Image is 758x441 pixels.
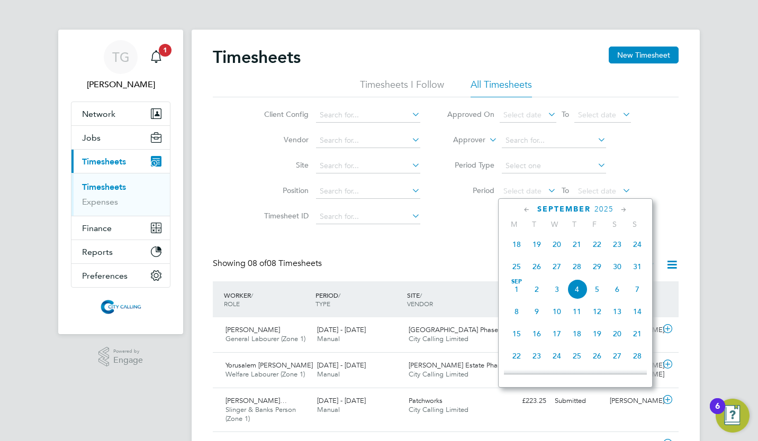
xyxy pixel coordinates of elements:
span: 21 [627,324,647,344]
a: 1 [146,40,167,74]
span: 26 [587,346,607,366]
span: 13 [607,301,627,321]
span: 24 [627,234,647,254]
span: 8 [507,301,527,321]
span: Select date [578,110,616,120]
div: PERIOD [313,286,404,313]
li: Timesheets I Follow [360,78,444,97]
span: Manual [317,334,340,343]
span: S [625,219,645,229]
div: [PERSON_NAME] [606,392,661,410]
input: Search for... [502,133,606,148]
span: Jobs [82,133,101,143]
span: 20 [607,324,627,344]
span: 14 [627,301,647,321]
li: All Timesheets [471,78,532,97]
span: Manual [317,370,340,379]
span: 25 [507,256,527,277]
h2: Timesheets [213,47,301,68]
nav: Main navigation [58,30,183,334]
span: M [504,219,524,229]
span: 20 [547,234,567,254]
span: 19 [527,234,547,254]
span: Network [82,109,115,119]
span: 2025 [594,205,613,214]
input: Search for... [316,108,420,123]
span: Powered by [113,347,143,356]
input: Search for... [316,184,420,199]
span: T [564,219,584,229]
label: Client Config [261,109,309,119]
span: 2 [527,279,547,299]
span: To [558,107,572,121]
span: [DATE] - [DATE] [317,325,366,334]
label: Approved On [447,109,494,119]
span: 29 [507,368,527,388]
span: [PERSON_NAME] Estate Phase 2A [409,361,515,370]
span: 21 [567,234,587,254]
span: 27 [547,256,567,277]
div: 6 [715,406,720,420]
span: 11 [567,301,587,321]
label: Submitted [599,260,655,270]
span: 24 [547,346,567,366]
span: Yorusalem [PERSON_NAME] [225,361,313,370]
span: / [420,291,422,299]
div: £186.75 [495,357,551,374]
label: Approver [438,135,485,145]
span: Preferences [82,271,128,281]
span: Manual [317,405,340,414]
label: Timesheet ID [261,211,309,221]
span: 5 [587,279,607,299]
span: 22 [587,234,607,254]
label: Vendor [261,135,309,144]
a: Powered byEngage [98,347,143,367]
span: / [251,291,253,299]
span: Select date [503,110,542,120]
div: Timesheets [71,173,170,216]
button: Timesheets [71,150,170,173]
span: 23 [527,346,547,366]
input: Search for... [316,133,420,148]
button: New Timesheet [609,47,679,63]
span: 15 [507,324,527,344]
div: £223.25 [495,392,551,410]
span: 10 [547,301,567,321]
span: Timesheets [82,157,126,167]
span: City Calling Limited [409,405,468,414]
span: [DATE] - [DATE] [317,361,366,370]
div: Submitted [551,392,606,410]
span: 19 [587,324,607,344]
span: 08 Timesheets [248,258,322,269]
span: Select date [578,186,616,196]
span: T [524,219,544,229]
span: 1 [507,279,527,299]
div: WORKER [221,286,313,313]
button: Preferences [71,264,170,287]
span: [GEOGRAPHIC_DATA] Phase 6 [409,325,504,334]
span: Engage [113,356,143,365]
span: 4 [567,279,587,299]
span: 17 [547,324,567,344]
span: City Calling Limited [409,334,468,343]
button: Reports [71,240,170,263]
span: 12 [587,301,607,321]
span: W [544,219,564,229]
span: / [338,291,340,299]
span: Welfare Labourer (Zone 1) [225,370,305,379]
span: 18 [507,234,527,254]
span: [DATE] - [DATE] [317,396,366,405]
span: 6 [607,279,627,299]
button: Open Resource Center, 6 new notifications [716,399,750,433]
span: TG [112,50,130,64]
span: 1 [159,44,172,57]
div: SITE [404,286,496,313]
span: 22 [507,346,527,366]
span: Finance [82,223,112,233]
span: 29 [587,256,607,277]
span: Select date [503,186,542,196]
span: 7 [627,279,647,299]
span: 31 [627,256,647,277]
span: 16 [527,324,547,344]
span: [PERSON_NAME]… [225,396,287,405]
